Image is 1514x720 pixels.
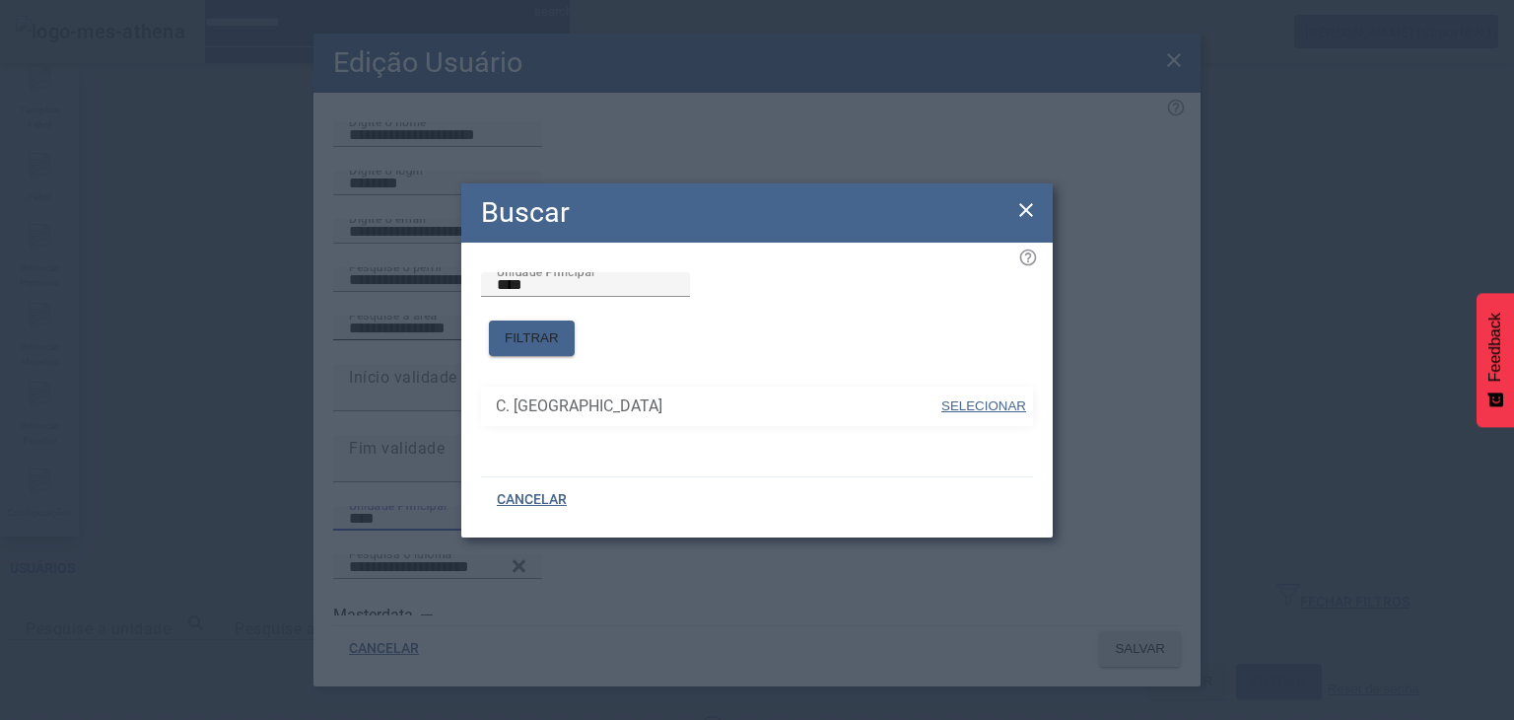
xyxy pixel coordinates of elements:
button: SELECIONAR [939,389,1028,424]
span: SELECIONAR [941,398,1026,413]
span: FILTRAR [505,328,559,348]
span: C. [GEOGRAPHIC_DATA] [496,395,939,418]
h2: Buscar [481,191,570,234]
mat-label: Unidade Principal [497,264,594,278]
span: CANCELAR [497,490,567,510]
span: Feedback [1486,313,1504,382]
button: Feedback - Mostrar pesquisa [1477,293,1514,427]
button: FILTRAR [489,321,575,356]
button: CANCELAR [481,482,583,518]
